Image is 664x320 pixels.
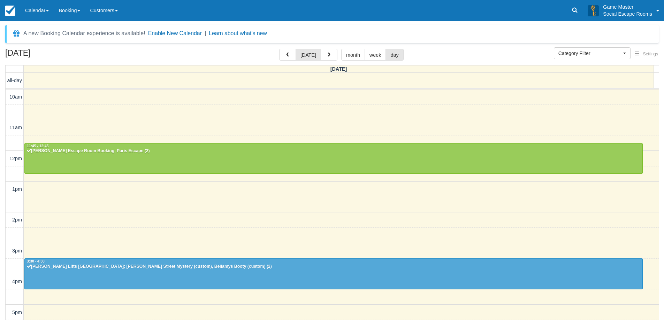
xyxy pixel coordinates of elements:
[24,258,643,289] a: 3:30 - 4:30[PERSON_NAME] Lifts [GEOGRAPHIC_DATA]; [PERSON_NAME] Street Mystery (custom), Bellamys...
[7,78,22,83] span: all-day
[554,47,631,59] button: Category Filter
[558,50,621,57] span: Category Filter
[588,5,599,16] img: A3
[365,49,386,61] button: week
[603,10,652,17] p: Social Escape Rooms
[603,3,652,10] p: Game Master
[12,310,22,315] span: 5pm
[148,30,202,37] button: Enable New Calendar
[330,66,347,72] span: [DATE]
[643,52,658,56] span: Settings
[386,49,403,61] button: day
[209,30,267,36] a: Learn about what's new
[205,30,206,36] span: |
[27,144,48,148] span: 11:45 - 12:45
[23,29,145,38] div: A new Booking Calendar experience is available!
[9,156,22,161] span: 12pm
[9,94,22,100] span: 10am
[5,49,93,62] h2: [DATE]
[12,279,22,284] span: 4pm
[9,125,22,130] span: 11am
[12,186,22,192] span: 1pm
[27,259,45,263] span: 3:30 - 4:30
[341,49,365,61] button: month
[296,49,321,61] button: [DATE]
[12,217,22,223] span: 2pm
[26,264,641,270] div: [PERSON_NAME] Lifts [GEOGRAPHIC_DATA]; [PERSON_NAME] Street Mystery (custom), Bellamys Booty (cus...
[631,49,662,59] button: Settings
[12,248,22,253] span: 3pm
[5,6,15,16] img: checkfront-main-nav-mini-logo.png
[24,143,643,174] a: 11:45 - 12:45[PERSON_NAME] Escape Room Booking, Paris Escape (2)
[26,148,641,154] div: [PERSON_NAME] Escape Room Booking, Paris Escape (2)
